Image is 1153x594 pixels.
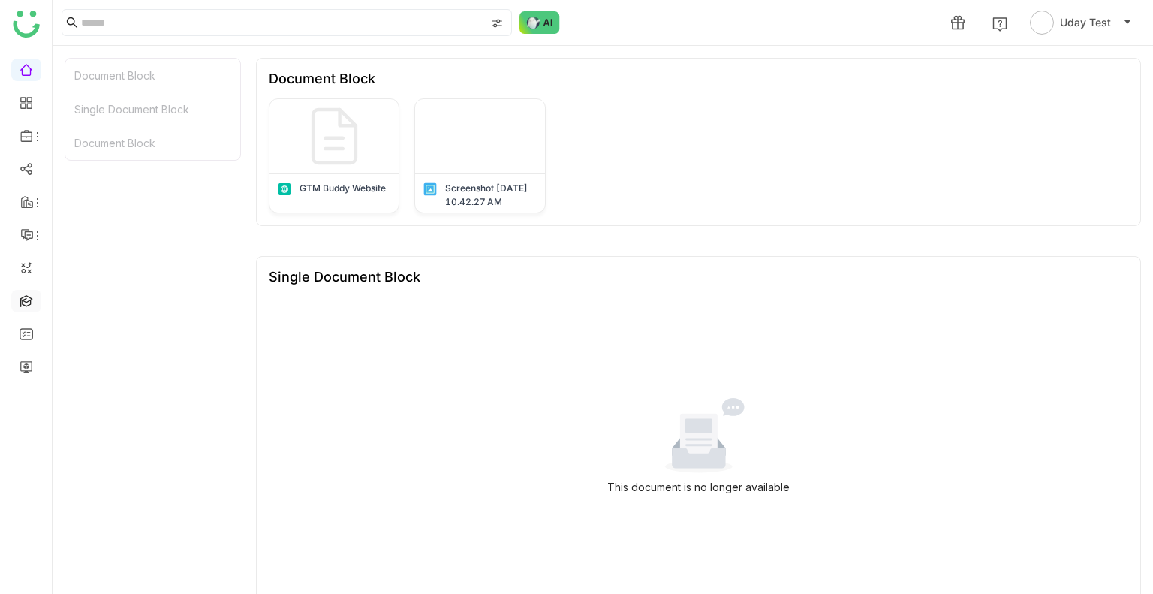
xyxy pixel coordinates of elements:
[1027,11,1135,35] button: Uday Test
[423,182,438,197] img: png.svg
[1030,11,1054,35] img: avatar
[269,269,420,285] div: Single Document Block
[65,126,240,160] div: Document Block
[297,99,372,173] img: default-img.svg
[65,92,240,126] div: Single Document Block
[445,182,537,209] div: Screenshot [DATE] 10.42.27 AM
[300,182,386,195] div: GTM Buddy Website
[277,182,292,197] img: article.svg
[269,71,375,86] div: Document Block
[519,11,560,34] img: ask-buddy-normal.svg
[491,17,503,29] img: search-type.svg
[415,99,544,173] img: 6858f8b3594932469e840d5a
[607,479,790,496] div: This document is no longer available
[1060,14,1111,31] span: Uday Test
[992,17,1007,32] img: help.svg
[13,11,40,38] img: logo
[65,59,240,92] div: Document Block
